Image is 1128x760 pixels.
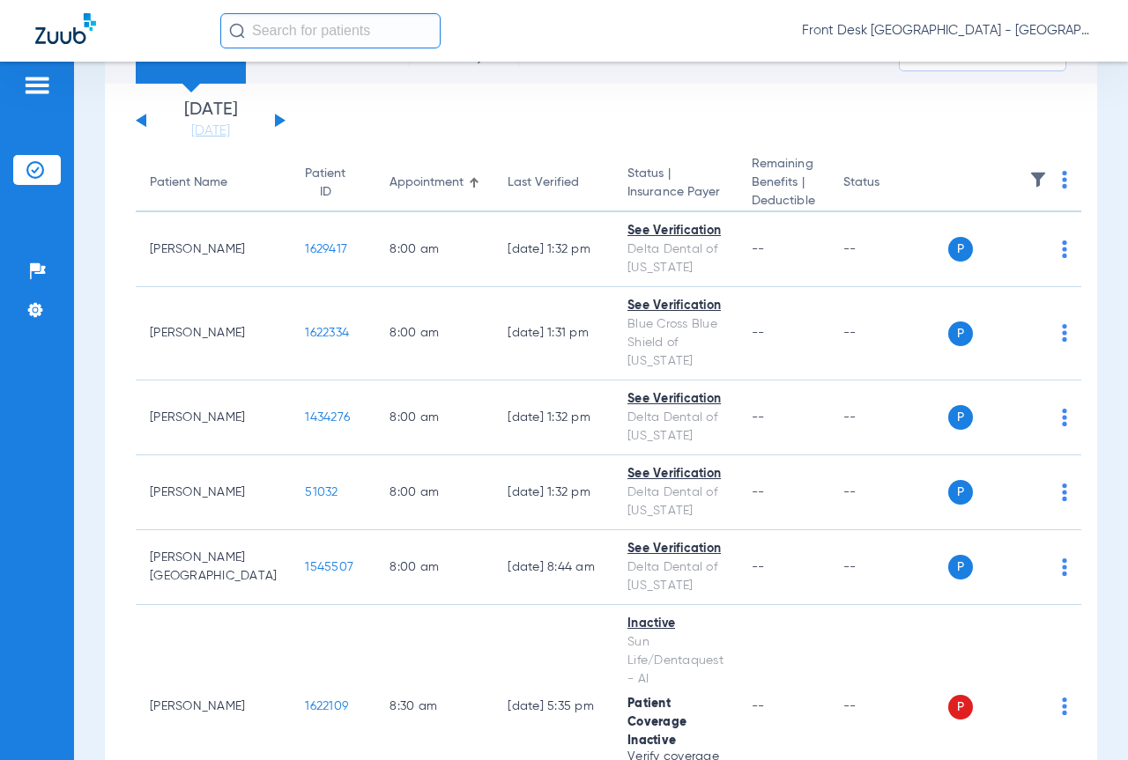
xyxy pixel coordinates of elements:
img: group-dot-blue.svg [1062,409,1067,426]
div: Delta Dental of [US_STATE] [627,409,724,446]
span: -- [752,243,765,255]
div: Inactive [627,615,724,633]
th: Remaining Benefits | [738,155,829,212]
img: group-dot-blue.svg [1062,558,1067,576]
div: See Verification [627,297,724,315]
span: 1545507 [305,561,353,573]
div: Patient Name [150,173,227,192]
div: See Verification [627,540,724,558]
td: [DATE] 1:31 PM [493,287,613,380]
td: -- [829,212,948,287]
td: -- [829,380,948,455]
div: Patient ID [305,165,361,202]
td: [DATE] 1:32 PM [493,455,613,530]
span: 1629417 [305,243,347,255]
span: P [948,695,973,719]
span: -- [752,327,765,339]
td: [PERSON_NAME] [136,212,291,287]
div: Blue Cross Blue Shield of [US_STATE] [627,315,724,371]
iframe: Chat Widget [1040,675,1128,760]
img: group-dot-blue.svg [1062,171,1067,188]
td: 8:00 AM [375,530,493,605]
div: Appointment [390,173,479,192]
div: Delta Dental of [US_STATE] [627,558,724,595]
td: [PERSON_NAME] [GEOGRAPHIC_DATA] [136,530,291,605]
div: Last Verified [508,173,599,192]
td: [DATE] 1:32 PM [493,380,613,455]
span: P [948,321,973,346]
th: Status [829,155,948,212]
span: Patient Coverage Inactive [627,697,686,747]
img: filter.svg [1029,171,1047,188]
img: Search Icon [229,23,245,39]
span: Deductible [752,192,815,210]
div: Appointment [390,173,464,192]
span: -- [752,411,765,424]
div: Last Verified [508,173,579,192]
span: P [948,405,973,430]
td: 8:00 AM [375,212,493,287]
img: group-dot-blue.svg [1062,240,1067,258]
img: Zuub Logo [35,13,96,44]
td: [DATE] 8:44 AM [493,530,613,605]
span: 1622334 [305,327,349,339]
div: See Verification [627,465,724,483]
td: -- [829,287,948,380]
td: [PERSON_NAME] [136,287,291,380]
span: P [948,237,973,262]
div: Patient ID [305,165,345,202]
td: 8:00 AM [375,287,493,380]
td: -- [829,455,948,530]
td: [PERSON_NAME] [136,455,291,530]
img: hamburger-icon [23,75,51,96]
span: 51032 [305,486,338,498]
div: See Verification [627,390,724,409]
li: [DATE] [158,101,263,140]
td: [PERSON_NAME] [136,380,291,455]
span: Insurance Payer [627,183,724,202]
span: P [948,480,973,505]
a: [DATE] [158,122,263,140]
td: 8:00 AM [375,380,493,455]
span: Front Desk [GEOGRAPHIC_DATA] - [GEOGRAPHIC_DATA] | My Community Dental Centers [802,22,1093,40]
div: Sun Life/Dentaquest - AI [627,633,724,689]
td: -- [829,530,948,605]
td: 8:00 AM [375,455,493,530]
th: Status | [613,155,738,212]
td: [DATE] 1:32 PM [493,212,613,287]
img: group-dot-blue.svg [1062,324,1067,342]
div: See Verification [627,222,724,240]
span: -- [752,700,765,712]
span: -- [752,561,765,573]
div: Patient Name [150,173,277,192]
div: Delta Dental of [US_STATE] [627,240,724,277]
div: Delta Dental of [US_STATE] [627,483,724,520]
span: 1434276 [305,411,350,424]
span: P [948,555,973,579]
span: 1622109 [305,700,348,712]
span: -- [752,486,765,498]
input: Search for patients [220,13,441,48]
img: group-dot-blue.svg [1062,483,1067,501]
